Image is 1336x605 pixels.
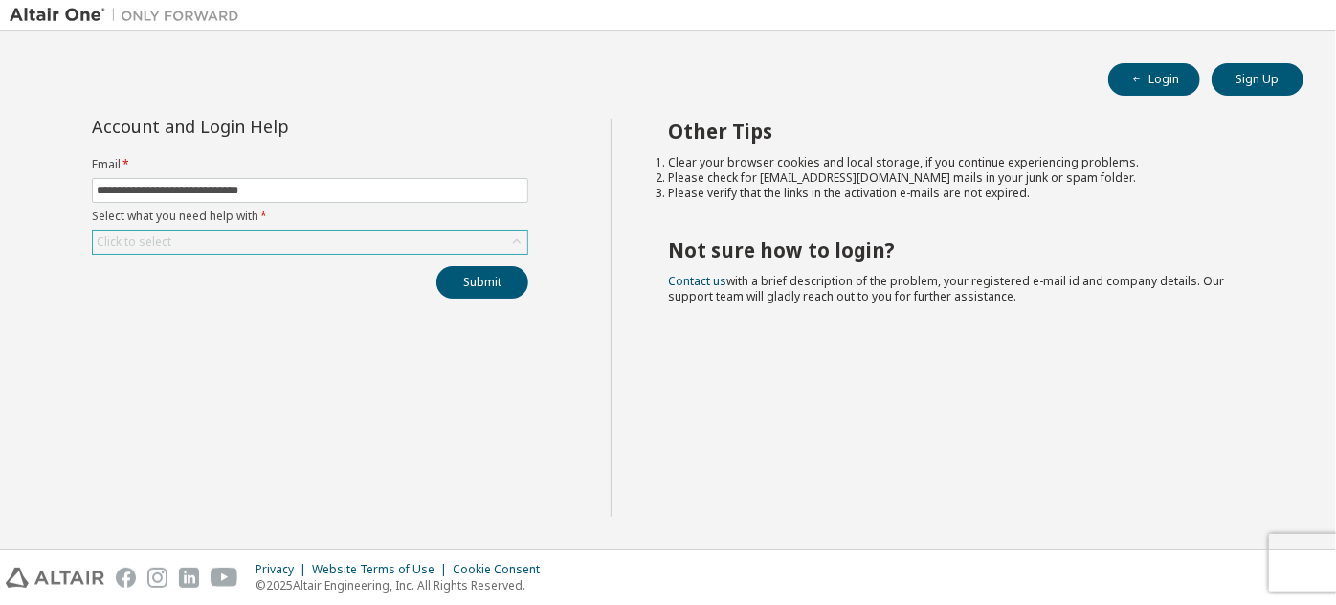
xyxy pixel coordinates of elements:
p: © 2025 Altair Engineering, Inc. All Rights Reserved. [256,577,551,594]
div: Click to select [93,231,527,254]
span: with a brief description of the problem, your registered e-mail id and company details. Our suppo... [669,273,1225,304]
button: Sign Up [1212,63,1303,96]
button: Submit [436,266,528,299]
div: Cookie Consent [453,562,551,577]
div: Click to select [97,235,171,250]
div: Account and Login Help [92,119,441,134]
img: instagram.svg [147,568,167,588]
img: linkedin.svg [179,568,199,588]
label: Email [92,157,528,172]
img: youtube.svg [211,568,238,588]
div: Privacy [256,562,312,577]
img: Altair One [10,6,249,25]
li: Please check for [EMAIL_ADDRESS][DOMAIN_NAME] mails in your junk or spam folder. [669,170,1270,186]
div: Website Terms of Use [312,562,453,577]
img: altair_logo.svg [6,568,104,588]
li: Clear your browser cookies and local storage, if you continue experiencing problems. [669,155,1270,170]
label: Select what you need help with [92,209,528,224]
h2: Other Tips [669,119,1270,144]
h2: Not sure how to login? [669,237,1270,262]
li: Please verify that the links in the activation e-mails are not expired. [669,186,1270,201]
img: facebook.svg [116,568,136,588]
button: Login [1108,63,1200,96]
a: Contact us [669,273,727,289]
